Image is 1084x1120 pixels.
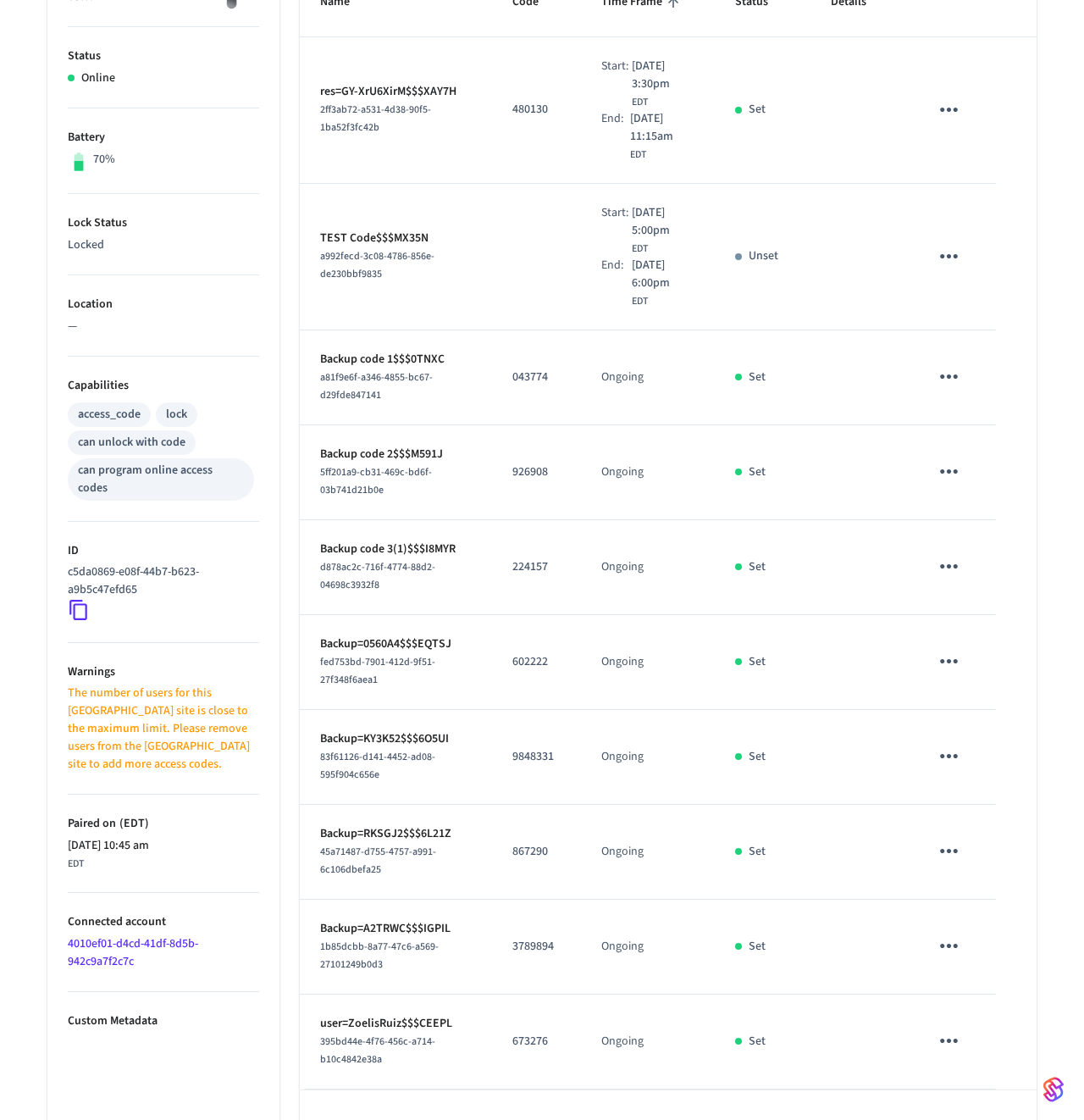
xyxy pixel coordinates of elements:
td: Ongoing [581,615,715,710]
td: Ongoing [581,330,715,425]
span: d878ac2c-716f-4774-88d2-04698c3932f8 [320,560,435,592]
span: [DATE] 6:00pm [632,257,694,292]
td: Ongoing [581,520,715,615]
td: Ongoing [581,900,715,995]
p: user=ZoelisRuiz$$$CEEPL [320,1015,472,1033]
p: Capabilities [68,377,259,395]
span: 5ff201a9-cb31-469c-bd6f-03b741d21b0e [320,465,432,497]
td: Ongoing [581,710,715,805]
div: can unlock with code [78,434,185,452]
p: Location [68,296,259,313]
p: Connected account [68,913,259,931]
span: [DATE] 3:30pm [632,58,694,93]
p: Backup=KY3K52$$$6O5UI [320,730,472,748]
span: EDT [632,294,648,309]
span: EDT [632,241,648,257]
p: Backup code 1$$$0TNXC [320,351,472,369]
p: Status [68,47,259,65]
p: Set [749,1033,766,1051]
p: Backup code 2$$$M591J [320,446,472,463]
div: Start: [601,204,632,257]
div: Start: [601,58,632,110]
span: 83f61126-d141-4452-ad08-595f904c656e [320,750,435,782]
div: America/New_York [632,58,694,110]
span: a81f9e6f-a346-4855-bc67-d29fde847141 [320,370,433,402]
p: 602222 [512,653,561,671]
span: a992fecd-3c08-4786-856e-de230bbf9835 [320,249,434,281]
div: End: [601,257,632,309]
p: 3789894 [512,938,561,956]
div: access_code [78,406,141,424]
p: Custom Metadata [68,1012,259,1030]
p: 043774 [512,369,561,386]
a: 4010ef01-d4cd-41df-8d5b-942c9a7f2c7c [68,935,198,970]
p: Locked [68,236,259,254]
p: c5da0869-e08f-44b7-b623-a9b5c47efd65 [68,563,252,599]
p: TEST Code$$$MX35N [320,230,472,247]
p: Set [749,463,766,481]
p: Backup=0560A4$$$EQTSJ [320,635,472,653]
div: America/New_York [68,837,149,872]
p: 926908 [512,463,561,481]
p: Set [749,843,766,861]
div: can program online access codes [78,462,244,497]
div: America/New_York [630,110,694,163]
p: Battery [68,129,259,147]
p: Unset [749,247,778,265]
td: Ongoing [581,995,715,1090]
p: Set [749,369,766,386]
span: [DATE] 5:00pm [632,204,694,240]
div: America/New_York [632,257,694,309]
span: 2ff3ab72-a531-4d38-90f5-1ba52f3fc42b [320,103,431,135]
td: Ongoing [581,425,715,520]
p: 70% [93,151,115,169]
span: 45a71487-d755-4757-a991-6c106dbefa25 [320,845,436,877]
p: Paired on [68,815,259,833]
p: The number of users for this [GEOGRAPHIC_DATA] site is close to the maximum limit. Please remove ... [68,685,259,773]
p: res=GY-XrU6XirM$$$XAY7H [320,83,472,101]
p: 480130 [512,101,561,119]
div: America/New_York [632,204,694,257]
p: ID [68,542,259,560]
span: 1b85dcbb-8a77-47c6-a569-27101249b0d3 [320,940,439,972]
td: Ongoing [581,805,715,900]
p: Lock Status [68,214,259,232]
p: 867290 [512,843,561,861]
img: SeamLogoGradient.69752ec5.svg [1043,1076,1064,1103]
p: Set [749,748,766,766]
span: [DATE] 11:15am [630,110,694,146]
p: Online [81,69,115,87]
p: Set [749,101,766,119]
p: Backup=A2TRWC$$$IGPIL [320,920,472,938]
span: ( EDT ) [116,815,149,832]
p: Set [749,938,766,956]
span: 395bd44e-4f76-456c-a714-b10c4842e38a [320,1034,435,1067]
span: EDT [68,857,84,872]
span: fed753bd-7901-412d-9f51-27f348f6aea1 [320,655,435,687]
div: End: [601,110,630,163]
p: Backup=RKSGJ2$$$6L21Z [320,825,472,843]
p: Set [749,558,766,576]
p: Set [749,653,766,671]
span: [DATE] 10:45 am [68,837,149,855]
span: EDT [630,147,646,163]
p: 9848331 [512,748,561,766]
p: 673276 [512,1033,561,1051]
span: EDT [632,95,648,110]
p: Warnings [68,663,259,681]
p: 224157 [512,558,561,576]
p: — [68,318,259,335]
p: Backup code 3(1)$$$I8MYR [320,541,472,558]
div: lock [166,406,187,424]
